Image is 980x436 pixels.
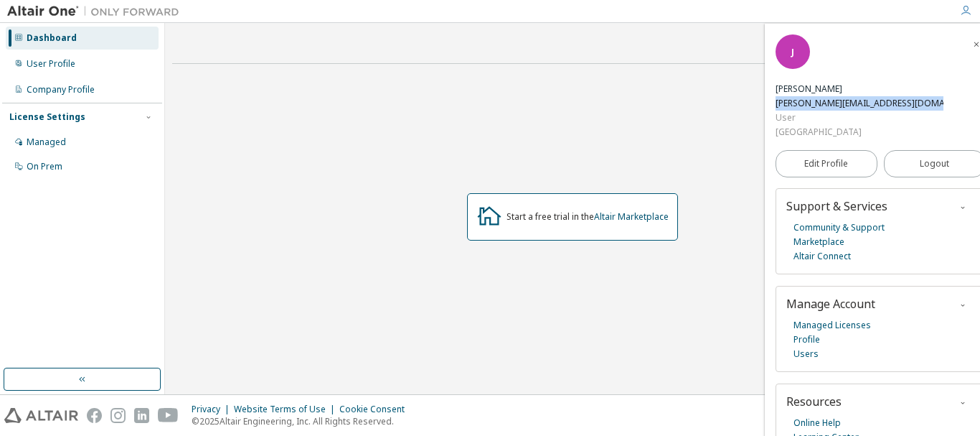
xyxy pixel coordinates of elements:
a: Users [793,347,819,361]
span: Resources [786,394,842,409]
div: Juanjo Rubio Muñoz [776,82,943,96]
div: On Prem [27,161,62,172]
img: youtube.svg [158,408,179,423]
a: Edit Profile [776,150,877,177]
div: [GEOGRAPHIC_DATA] [776,125,943,139]
span: Edit Profile [804,158,848,170]
div: User [776,111,943,125]
img: instagram.svg [110,408,126,423]
div: [PERSON_NAME][EMAIL_ADDRESS][DOMAIN_NAME] [776,96,943,111]
p: © 2025 Altair Engineering, Inc. All Rights Reserved. [192,415,413,427]
div: License Settings [9,111,85,123]
span: Logout [920,157,949,171]
span: Support & Services [786,198,887,214]
div: Privacy [192,404,234,415]
a: Marketplace [793,235,844,249]
img: Altair One [7,4,187,19]
img: linkedin.svg [134,408,149,423]
a: Online Help [793,416,841,430]
a: Profile [793,333,820,347]
a: Community & Support [793,221,885,235]
a: Altair Marketplace [594,210,669,223]
div: Company Profile [27,84,95,96]
span: J [791,46,794,58]
div: Cookie Consent [339,404,413,415]
img: altair_logo.svg [4,408,78,423]
div: Website Terms of Use [234,404,339,415]
a: Managed Licenses [793,318,871,333]
div: User Profile [27,58,75,70]
div: Dashboard [27,32,77,44]
span: Manage Account [786,296,875,312]
div: Start a free trial in the [507,211,669,223]
img: facebook.svg [87,408,102,423]
div: Managed [27,136,66,148]
a: Altair Connect [793,249,851,264]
